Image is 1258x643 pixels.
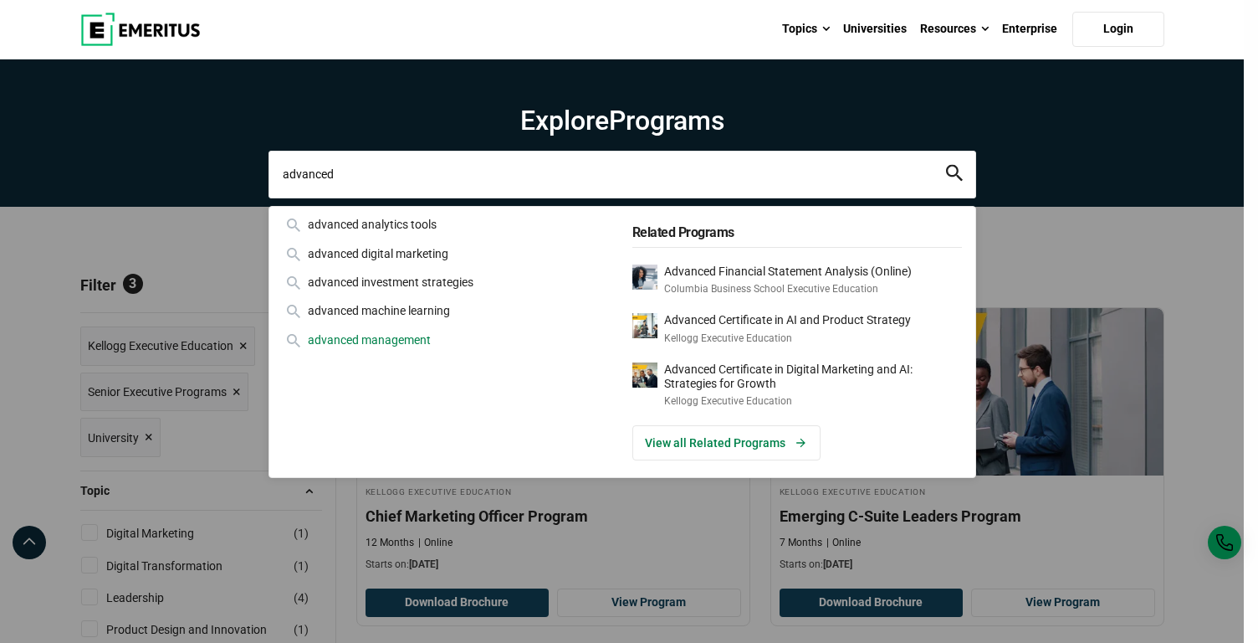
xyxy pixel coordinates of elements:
span: Programs [609,105,724,136]
a: Advanced Certificate in Digital Marketing and AI: Strategies for GrowthKellogg Executive Education [632,363,962,409]
a: View all Related Programs [632,425,821,460]
a: Login [1072,12,1164,47]
input: search-page [268,151,976,198]
div: advanced digital marketing [283,244,612,263]
p: Advanced Financial Statement Analysis (Online) [664,265,912,279]
p: Columbia Business School Executive Education [664,282,912,296]
img: Advanced Certificate in Digital Marketing and AI: Strategies for Growth [632,363,657,388]
h5: Related Programs [632,215,962,247]
button: search [946,165,963,184]
p: Advanced Certificate in Digital Marketing and AI: Strategies for Growth [664,363,962,391]
p: Kellogg Executive Education [664,332,911,346]
div: advanced investment strategies [283,273,612,291]
a: Advanced Certificate in AI and Product StrategyKellogg Executive Education [632,313,962,346]
div: advanced management [283,331,612,349]
div: advanced analytics tools [283,215,612,234]
img: Advanced Financial Statement Analysis (Online) [632,265,657,290]
div: advanced machine learning [283,301,612,320]
a: search [946,169,963,185]
p: Kellogg Executive Education [664,394,962,409]
a: Advanced Financial Statement Analysis (Online)Columbia Business School Executive Education [632,265,962,297]
p: Advanced Certificate in AI and Product Strategy [664,313,911,327]
img: Advanced Certificate in AI and Product Strategy [632,313,657,338]
h1: Explore [268,104,976,137]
